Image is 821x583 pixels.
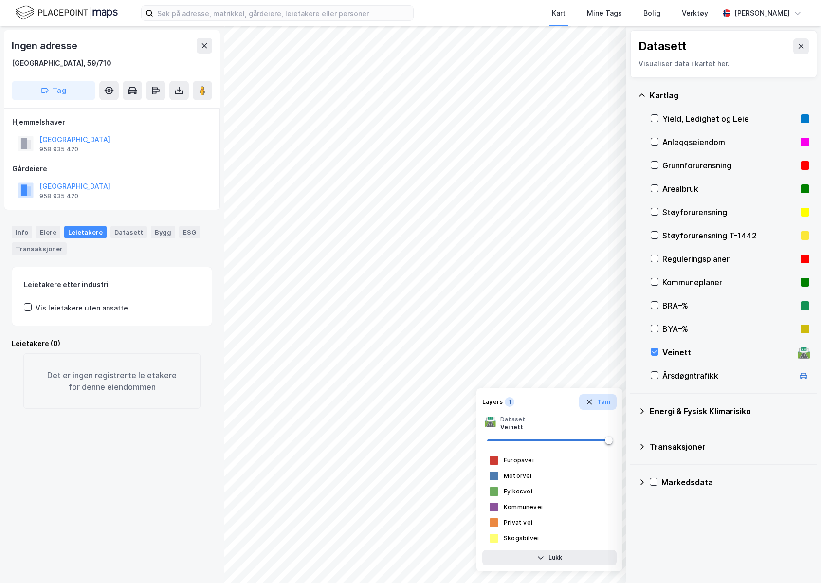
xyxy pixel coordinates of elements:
div: Arealbruk [662,183,797,195]
div: Årsdøgntrafikk [662,370,794,382]
div: Kontrollprogram for chat [772,536,821,583]
div: Leietakere (0) [12,338,212,349]
div: Bygg [151,226,175,238]
div: Kommuneplaner [662,276,797,288]
div: Markedsdata [661,476,809,488]
div: 958 935 420 [39,192,78,200]
div: [PERSON_NAME] [734,7,790,19]
div: Støyforurensning [662,206,797,218]
div: 958 935 420 [39,146,78,153]
div: Fylkesvei [504,488,532,495]
div: Europavei [504,456,534,464]
img: logo.f888ab2527a4732fd821a326f86c7f29.svg [16,4,118,21]
div: Grunnforurensning [662,160,797,171]
div: 🛣️ [797,346,810,359]
input: Søk på adresse, matrikkel, gårdeiere, leietakere eller personer [153,6,413,20]
div: Verktøy [682,7,708,19]
div: Dataset [500,416,525,423]
div: Transaksjoner [650,441,809,453]
div: Veinett [662,346,794,358]
div: Gårdeiere [12,163,212,175]
div: 🛣️ [484,416,496,431]
div: Leietakere etter industri [24,279,200,291]
div: Ingen adresse [12,38,79,54]
div: Støyforurensning T-1442 [662,230,797,241]
div: Datasett [639,38,687,54]
div: BRA–% [662,300,797,311]
div: Hjemmelshaver [12,116,212,128]
iframe: Chat Widget [772,536,821,583]
div: Yield, Ledighet og Leie [662,113,797,125]
div: Datasett [110,226,147,238]
div: [GEOGRAPHIC_DATA], 59/710 [12,57,111,69]
div: Privat vei [504,519,532,527]
button: Tøm [579,394,617,410]
div: Kart [552,7,566,19]
div: Bolig [643,7,660,19]
div: Anleggseiendom [662,136,797,148]
div: Kommunevei [504,503,543,511]
div: Eiere [36,226,60,238]
button: Lukk [482,550,617,565]
div: Kartlag [650,90,809,101]
div: Det er ingen registrerte leietakere for denne eiendommen [23,353,201,409]
div: Info [12,226,32,238]
div: 1 [505,397,514,407]
div: Skogsbilvei [504,534,539,542]
div: Visualiser data i kartet her. [639,58,809,70]
div: Mine Tags [587,7,622,19]
div: Veinett [500,423,525,431]
div: Transaksjoner [12,242,67,255]
div: Leietakere [64,226,107,238]
div: Energi & Fysisk Klimarisiko [650,405,809,417]
div: Motorvei [504,472,532,480]
div: Vis leietakere uten ansatte [36,302,128,314]
div: Layers [482,398,503,406]
div: BYA–% [662,323,797,335]
button: Tag [12,81,95,100]
div: ESG [179,226,200,238]
div: Reguleringsplaner [662,253,797,265]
